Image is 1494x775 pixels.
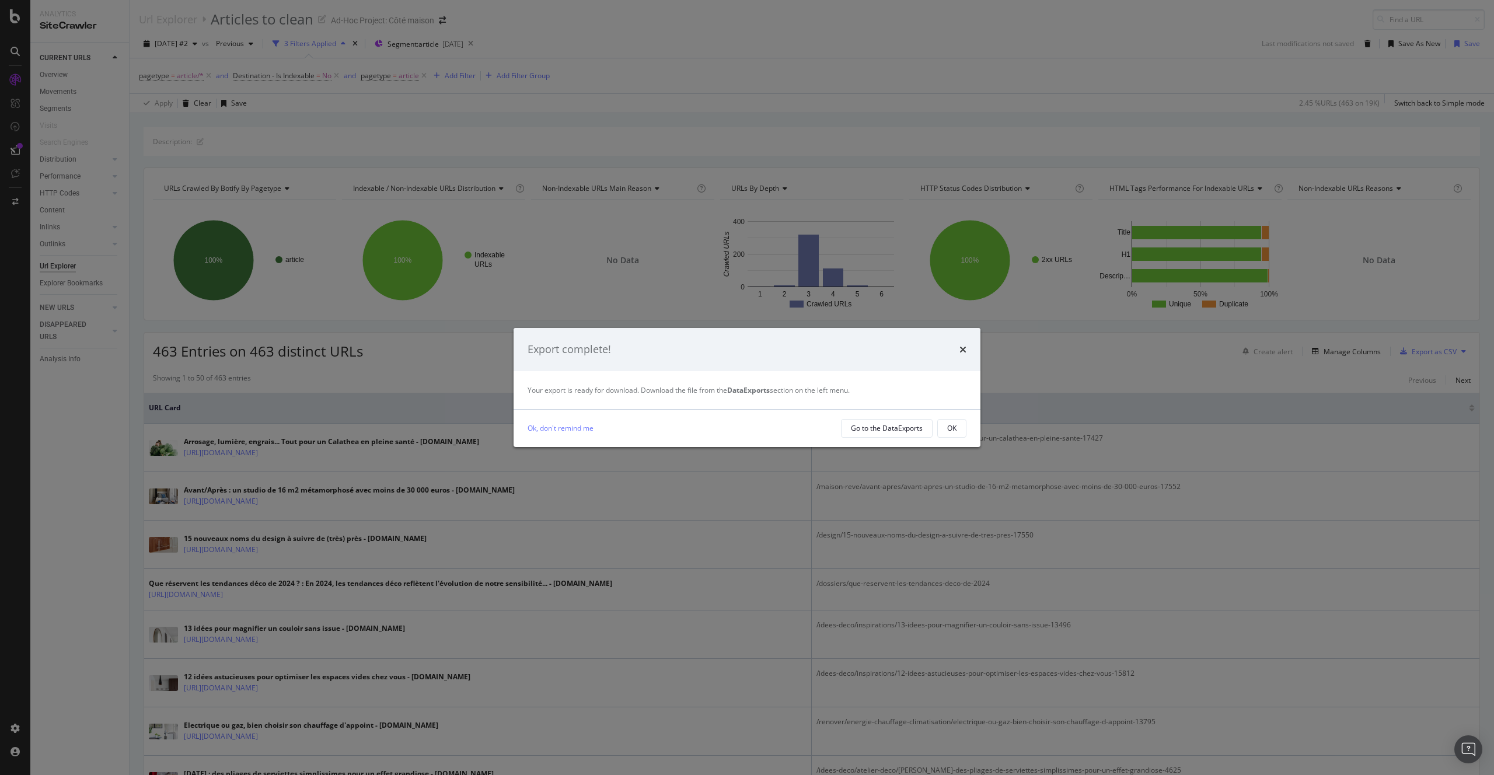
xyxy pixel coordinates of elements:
[841,419,933,438] button: Go to the DataExports
[514,328,980,447] div: modal
[528,422,594,434] a: Ok, don't remind me
[959,342,966,357] div: times
[1454,735,1482,763] div: Open Intercom Messenger
[528,385,966,395] div: Your export is ready for download. Download the file from the
[947,423,957,433] div: OK
[727,385,770,395] strong: DataExports
[727,385,850,395] span: section on the left menu.
[851,423,923,433] div: Go to the DataExports
[528,342,611,357] div: Export complete!
[937,419,966,438] button: OK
